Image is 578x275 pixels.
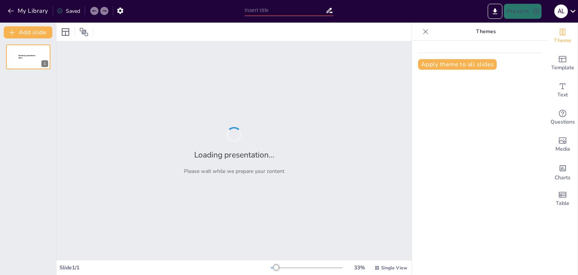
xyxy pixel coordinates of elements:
div: A L [554,5,568,18]
span: Position [79,27,88,37]
button: A L [554,4,568,19]
span: Questions [551,118,575,126]
button: Export to PowerPoint [488,4,502,19]
span: Text [557,91,568,99]
span: Theme [554,37,571,45]
div: Add charts and graphs [548,158,578,185]
div: Add ready made slides [548,50,578,77]
div: 33 % [350,264,368,271]
span: Charts [555,174,570,182]
button: My Library [6,5,51,17]
span: Single View [381,265,407,271]
span: Sendsteps presentation editor [18,55,35,59]
h2: Loading presentation... [194,150,274,160]
span: Media [555,145,570,153]
span: Table [556,199,569,208]
div: 1 [6,44,50,69]
p: Themes [432,23,540,41]
button: Apply theme to all slides [418,59,497,70]
button: Present [504,4,541,19]
div: Change the overall theme [548,23,578,50]
button: Add slide [4,26,52,38]
div: Slide 1 / 1 [59,264,271,271]
p: Please wait while we prepare your content [184,168,284,175]
div: 1 [41,60,48,67]
div: Add text boxes [548,77,578,104]
div: Add images, graphics, shapes or video [548,131,578,158]
div: Saved [57,8,80,15]
input: Insert title [245,5,326,16]
div: Layout [59,26,71,38]
span: Template [551,64,574,72]
div: Get real-time input from your audience [548,104,578,131]
div: Add a table [548,185,578,212]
